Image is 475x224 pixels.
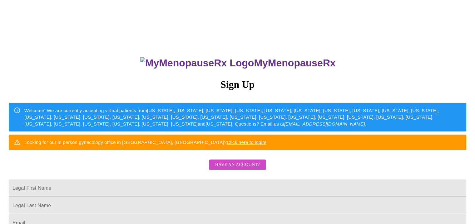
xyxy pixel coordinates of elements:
[209,160,266,170] button: Have an account?
[227,140,266,145] a: Click here to login!
[284,121,365,126] em: [EMAIL_ADDRESS][DOMAIN_NAME]
[9,79,466,90] h3: Sign Up
[10,57,467,69] h3: MyMenopauseRx
[24,136,266,148] div: Looking for our in person gynecology office in [GEOGRAPHIC_DATA], [GEOGRAPHIC_DATA]?
[215,161,260,169] span: Have an account?
[24,105,461,130] div: Welcome! We are currently accepting virtual patients from [US_STATE], [US_STATE], [US_STATE], [US...
[140,57,254,69] img: MyMenopauseRx Logo
[207,166,268,171] a: Have an account?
